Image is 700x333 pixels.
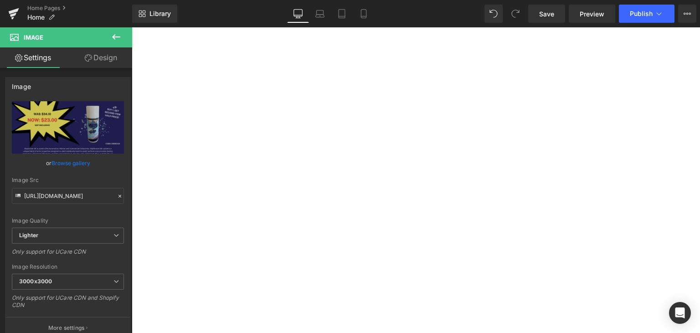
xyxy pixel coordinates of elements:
[27,14,45,21] span: Home
[27,5,132,12] a: Home Pages
[12,78,31,90] div: Image
[48,324,85,332] p: More settings
[12,218,124,224] div: Image Quality
[19,232,38,239] b: Lighter
[149,10,171,18] span: Library
[353,5,375,23] a: Mobile
[12,158,124,168] div: or
[309,5,331,23] a: Laptop
[68,47,134,68] a: Design
[619,5,674,23] button: Publish
[669,302,691,324] div: Open Intercom Messenger
[12,264,124,270] div: Image Resolution
[12,294,124,315] div: Only support for UCare CDN and Shopify CDN
[12,177,124,183] div: Image Src
[484,5,503,23] button: Undo
[132,5,177,23] a: New Library
[580,9,604,19] span: Preview
[506,5,525,23] button: Redo
[630,10,653,17] span: Publish
[287,5,309,23] a: Desktop
[569,5,615,23] a: Preview
[12,188,124,204] input: Link
[19,278,52,285] b: 3000x3000
[539,9,554,19] span: Save
[12,248,124,261] div: Only support for UCare CDN
[331,5,353,23] a: Tablet
[24,34,43,41] span: Image
[51,155,90,171] a: Browse gallery
[678,5,696,23] button: More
